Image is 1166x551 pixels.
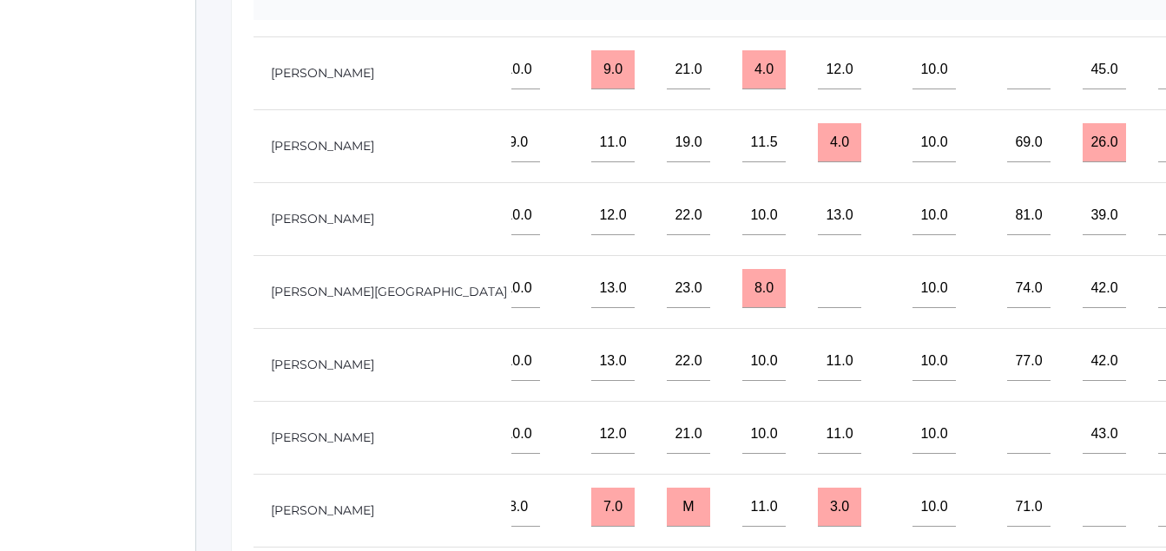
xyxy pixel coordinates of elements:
[271,284,507,299] a: [PERSON_NAME][GEOGRAPHIC_DATA]
[271,430,374,445] a: [PERSON_NAME]
[271,502,374,518] a: [PERSON_NAME]
[271,357,374,372] a: [PERSON_NAME]
[271,211,374,226] a: [PERSON_NAME]
[271,65,374,81] a: [PERSON_NAME]
[271,138,374,154] a: [PERSON_NAME]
